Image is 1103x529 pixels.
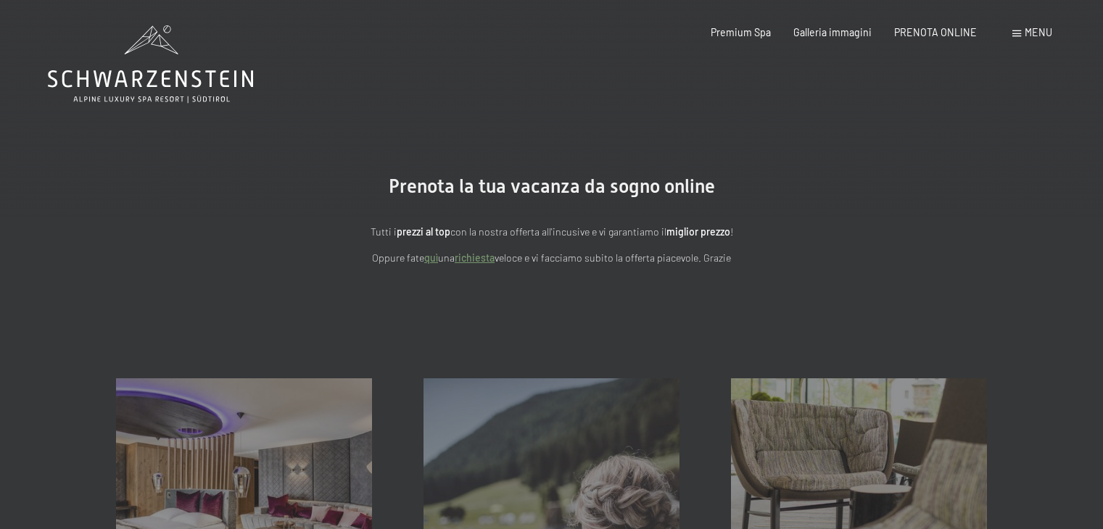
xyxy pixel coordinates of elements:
[894,26,977,38] a: PRENOTA ONLINE
[711,26,771,38] a: Premium Spa
[233,250,871,267] p: Oppure fate una veloce e vi facciamo subito la offerta piacevole. Grazie
[1025,26,1052,38] span: Menu
[666,225,730,238] strong: miglior prezzo
[397,225,450,238] strong: prezzi al top
[424,251,438,264] a: quì
[233,224,871,241] p: Tutti i con la nostra offerta all'incusive e vi garantiamo il !
[455,251,495,264] a: richiesta
[793,26,872,38] a: Galleria immagini
[389,175,715,197] span: Prenota la tua vacanza da sogno online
